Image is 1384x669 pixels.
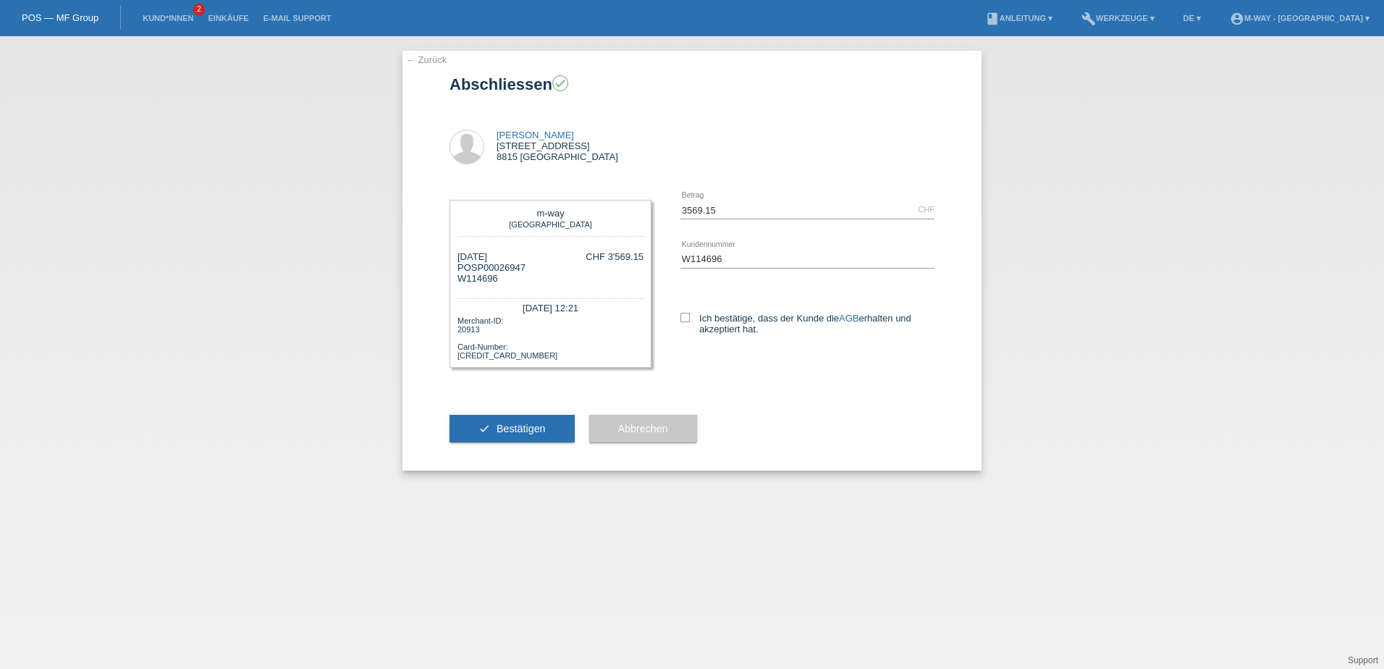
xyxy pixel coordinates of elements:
[1230,12,1244,26] i: account_circle
[497,423,546,434] span: Bestätigen
[201,14,256,22] a: Einkäufe
[457,251,526,284] div: [DATE] POSP00026947
[618,423,668,434] span: Abbrechen
[497,130,574,140] a: [PERSON_NAME]
[586,251,644,262] div: CHF 3'569.15
[193,4,205,16] span: 2
[457,315,644,360] div: Merchant-ID: 20913 Card-Number: [CREDIT_CARD_NUMBER]
[1223,14,1377,22] a: account_circlem-way - [GEOGRAPHIC_DATA] ▾
[478,423,490,434] i: check
[918,205,934,214] div: CHF
[978,14,1060,22] a: bookAnleitung ▾
[135,14,201,22] a: Kund*innen
[450,415,575,442] button: check Bestätigen
[457,273,498,284] span: W114696
[680,313,934,334] label: Ich bestätige, dass der Kunde die erhalten und akzeptiert hat.
[589,415,697,442] button: Abbrechen
[497,130,618,162] div: [STREET_ADDRESS] 8815 [GEOGRAPHIC_DATA]
[1081,12,1096,26] i: build
[461,208,640,219] div: m-way
[256,14,339,22] a: E-Mail Support
[1074,14,1162,22] a: buildWerkzeuge ▾
[461,219,640,229] div: [GEOGRAPHIC_DATA]
[406,54,447,65] a: ← Zurück
[1176,14,1208,22] a: DE ▾
[985,12,1000,26] i: book
[839,313,858,324] a: AGB
[457,298,644,315] div: [DATE] 12:21
[554,77,567,90] i: check
[1348,655,1378,665] a: Support
[22,12,98,23] a: POS — MF Group
[450,75,934,93] h1: Abschliessen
